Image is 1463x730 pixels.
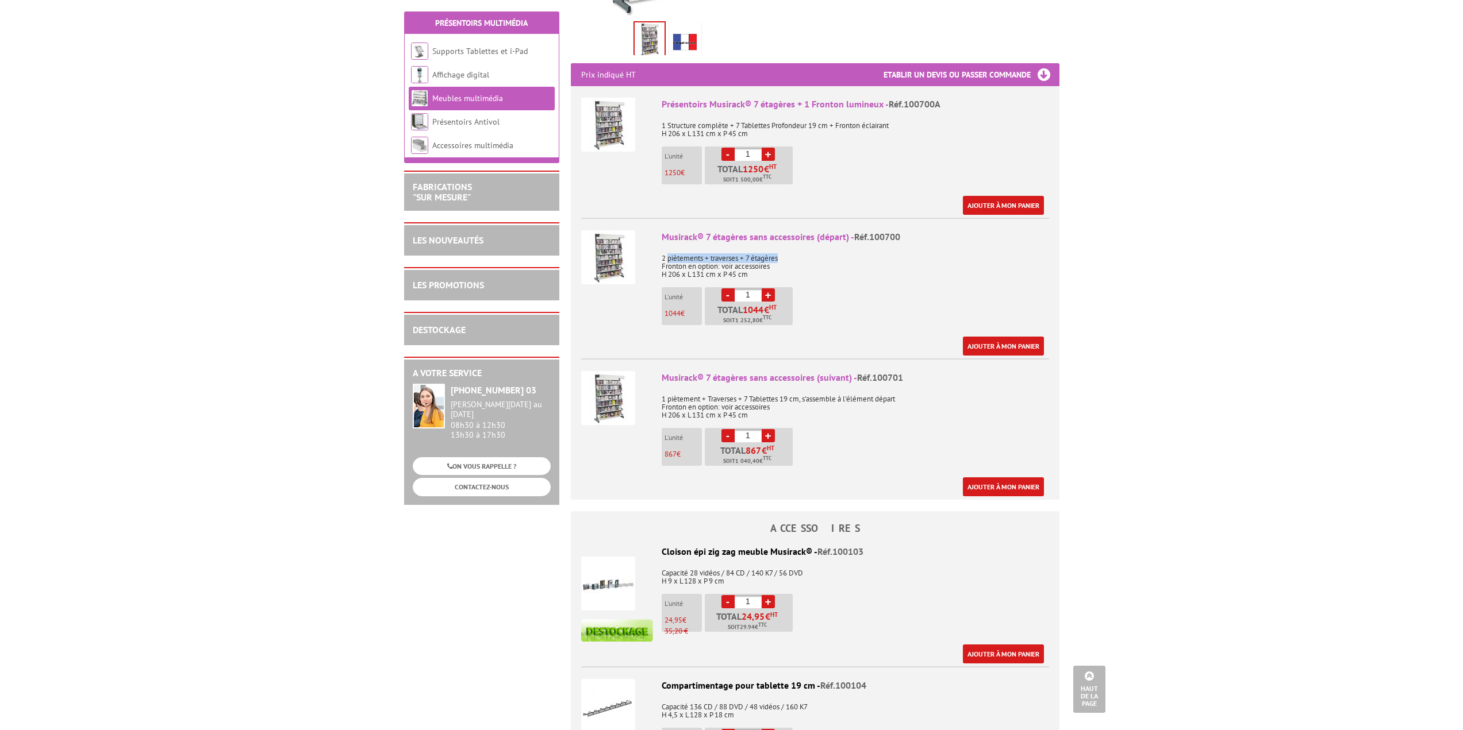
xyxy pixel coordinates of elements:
a: ON VOUS RAPPELLE ? [413,457,551,475]
img: Meubles multimédia [411,90,428,107]
span: Réf.100104 [820,679,866,691]
a: + [762,429,775,442]
p: 35,20 € [665,627,702,635]
span: 1044 [743,305,764,314]
span: 1044 [665,308,681,318]
p: Capacité 136 CD / 88 DVD / 48 vidéos / 160 K7 H 4,5 x L 128 x P 18 cm [581,695,1049,719]
span: 1250 [665,168,681,177]
a: FABRICATIONS"Sur Mesure" [413,181,472,203]
sup: TTC [763,173,771,180]
p: 1 Structure complète + 7 Tablettes Profondeur 19 cm + Fronton éclairant H 206 x L 131 cm x P 45 cm [662,114,1049,138]
img: Musirack® 7 étagères sans accessoires (suivant) [581,371,635,425]
a: Ajouter à mon panier [963,196,1044,215]
p: L'unité [665,152,702,160]
img: meubles_multimedia_100700a.jpg [635,22,665,58]
a: - [721,595,735,608]
span: € [762,446,767,455]
img: Cloison épi zig zag meuble Musirack® [581,557,635,611]
div: Musirack® 7 étagères sans accessoires (suivant) - [662,371,1049,384]
img: edimeta_produit_fabrique_en_france.jpg [671,24,699,59]
p: Capacité 28 vidéos / 84 CD / 140 K7 / 56 DVD H 9 x L 128 x P 9 cm [581,561,1049,585]
p: Total [708,446,793,466]
img: Présentoirs Musirack® 7 étagères + 1 Fronton lumineux [581,98,635,152]
sup: HT [767,444,774,452]
span: € [764,164,769,173]
h3: Etablir un devis ou passer commande [884,63,1059,86]
span: Réf.100700A [889,98,940,110]
span: € [764,305,769,314]
span: 1 040,40 [735,457,759,466]
p: L'unité [665,600,702,608]
a: + [762,595,775,608]
p: L'unité [665,434,702,442]
span: 867 [746,446,762,455]
span: 29.94 [740,623,755,632]
a: - [721,288,735,302]
p: 1 piètement + Traverses + 7 Tablettes 19 cm, s'assemble à l'élément départ Fronton en option: voi... [662,387,1049,419]
p: € [665,169,702,177]
h2: A votre service [413,368,551,378]
img: Supports Tablettes et i-Pad [411,43,428,60]
span: € [742,612,778,621]
h4: ACCESSOIRES [571,523,1059,534]
p: € [665,310,702,318]
a: Affichage digital [432,69,489,80]
sup: TTC [763,455,771,461]
span: 24,95 [665,615,682,625]
a: LES NOUVEAUTÉS [413,234,483,246]
span: 1 500,00 [735,175,759,184]
p: Total [708,164,793,184]
a: Ajouter à mon panier [963,337,1044,356]
a: LES PROMOTIONS [413,279,484,291]
a: - [721,429,735,442]
span: 1250 [743,164,764,173]
span: Soit € [723,457,771,466]
span: 1 252,80 [735,316,759,325]
p: L'unité [665,293,702,301]
a: + [762,148,775,161]
a: Présentoirs Multimédia [435,18,528,28]
p: Total [708,305,793,325]
div: Présentoirs Musirack® 7 étagères + 1 Fronton lumineux - [662,98,1049,111]
span: 867 [665,449,677,459]
a: CONTACTEZ-NOUS [413,478,551,496]
p: € [665,450,702,458]
img: Affichage digital [411,66,428,83]
p: € [665,616,702,624]
span: Réf.100700 [854,231,900,242]
span: Soit € [723,316,771,325]
img: Musirack® 7 étagères sans accessoires (départ) [581,230,635,284]
span: Réf.100701 [857,372,903,383]
a: + [762,288,775,302]
a: DESTOCKAGE [413,324,466,335]
a: Accessoires multimédia [432,140,513,150]
a: Meubles multimédia [432,93,503,103]
p: Total [708,612,793,632]
sup: HT [770,611,778,619]
img: destockage [581,619,653,642]
div: [PERSON_NAME][DATE] au [DATE] [451,400,551,419]
p: 2 piètements + traverses + 7 étagères Fronton en option: voir accessoires H 206 x L 131 cm x P 45 cm [662,246,1049,279]
div: Compartimentage pour tablette 19 cm - [581,679,1049,692]
sup: HT [769,303,777,311]
sup: HT [769,163,777,171]
a: - [721,148,735,161]
a: Ajouter à mon panier [963,644,1044,663]
img: widget-service.jpg [413,384,445,428]
span: Soit € [728,623,767,632]
img: Présentoirs Antivol [411,113,428,130]
strong: [PHONE_NUMBER] 03 [451,384,536,396]
sup: TTC [763,314,771,320]
a: Haut de la page [1073,666,1105,713]
span: Soit € [723,175,771,184]
a: Supports Tablettes et i-Pad [432,46,528,56]
a: Ajouter à mon panier [963,477,1044,496]
div: Musirack® 7 étagères sans accessoires (départ) - [662,230,1049,244]
div: 08h30 à 12h30 13h30 à 17h30 [451,400,551,439]
p: Prix indiqué HT [581,63,636,86]
span: 24,95 [742,612,765,621]
a: Présentoirs Antivol [432,117,500,127]
sup: TTC [758,621,767,628]
span: Réf.100103 [817,546,863,557]
div: Cloison épi zig zag meuble Musirack® - [581,545,1049,558]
